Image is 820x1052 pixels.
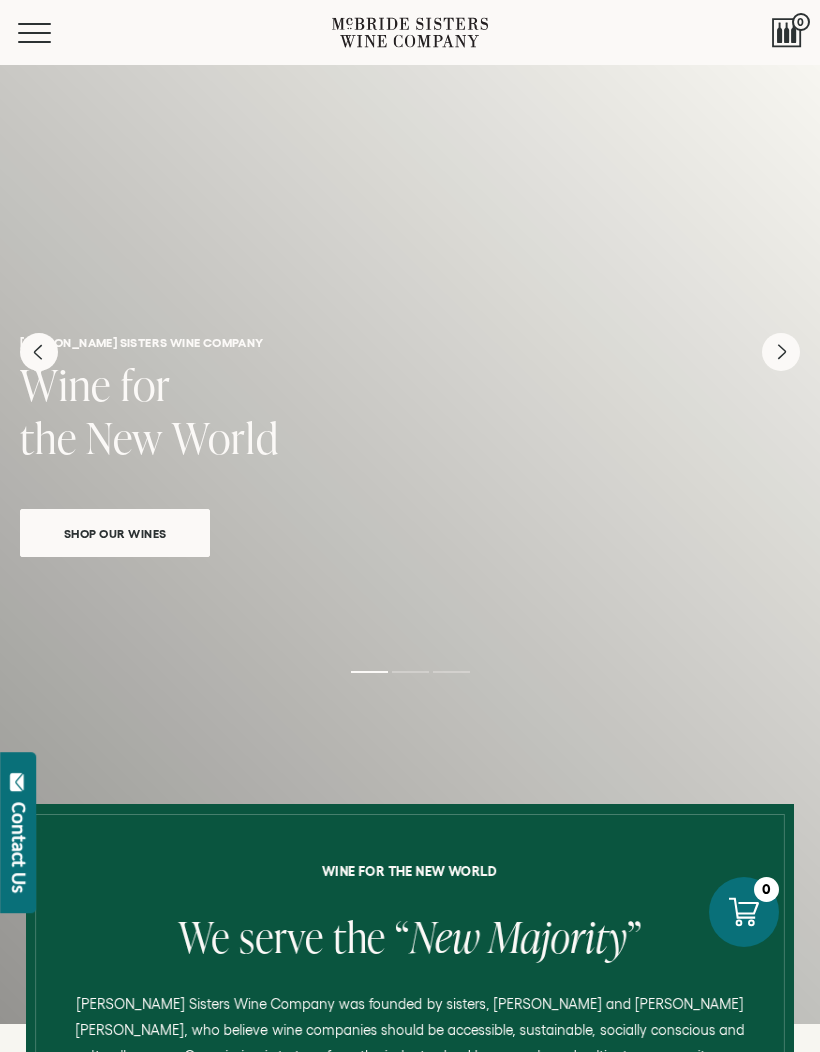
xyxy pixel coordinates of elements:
button: Next [762,333,800,371]
button: Mobile Menu Trigger [18,23,90,43]
span: the [20,408,76,467]
h6: [PERSON_NAME] sisters wine company [20,336,800,349]
li: Page dot 3 [433,671,470,673]
h6: Wine for the new world [40,864,780,878]
span: the [333,907,386,966]
div: 0 [754,877,779,902]
span: “ [395,907,410,966]
span: New [410,907,480,966]
li: Page dot 1 [351,671,388,673]
span: We [178,907,230,966]
span: New [86,408,162,467]
span: Wine [20,355,111,414]
li: Page dot 2 [392,671,429,673]
button: Previous [20,333,58,371]
span: 0 [792,13,810,31]
a: Shop Our Wines [20,509,210,557]
span: for [121,355,170,414]
span: ” [627,907,642,966]
div: Contact Us [9,802,29,893]
span: Majority [489,907,627,966]
span: serve [240,907,324,966]
span: World [172,408,278,467]
span: Shop Our Wines [40,522,191,545]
